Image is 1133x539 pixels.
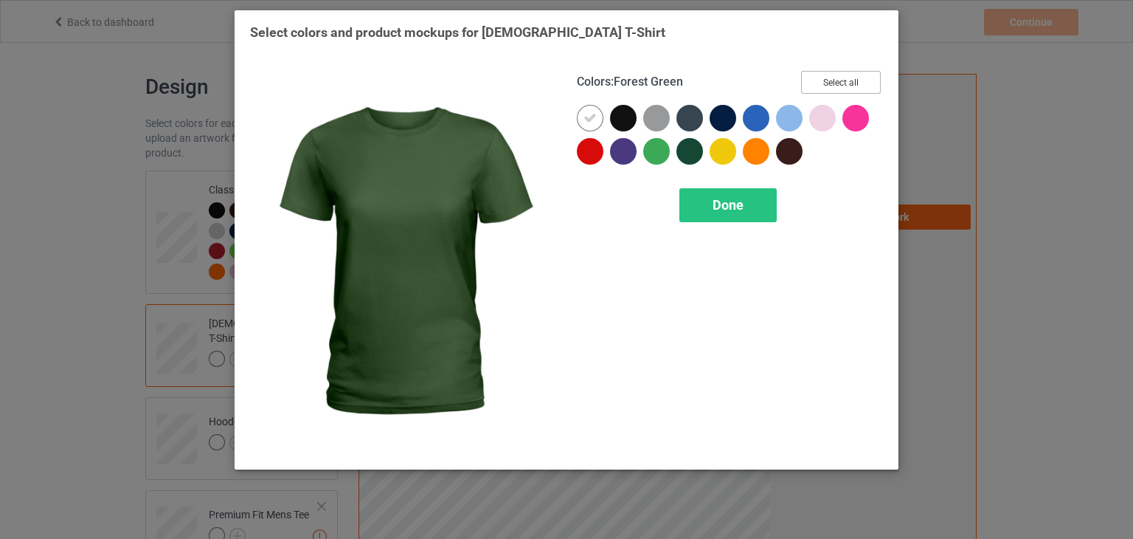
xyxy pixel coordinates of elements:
[250,71,556,454] img: regular.jpg
[250,24,665,40] span: Select colors and product mockups for [DEMOGRAPHIC_DATA] T-Shirt
[577,75,611,89] span: Colors
[801,71,881,94] button: Select all
[577,75,683,90] h4: :
[614,75,683,89] span: Forest Green
[713,197,744,213] span: Done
